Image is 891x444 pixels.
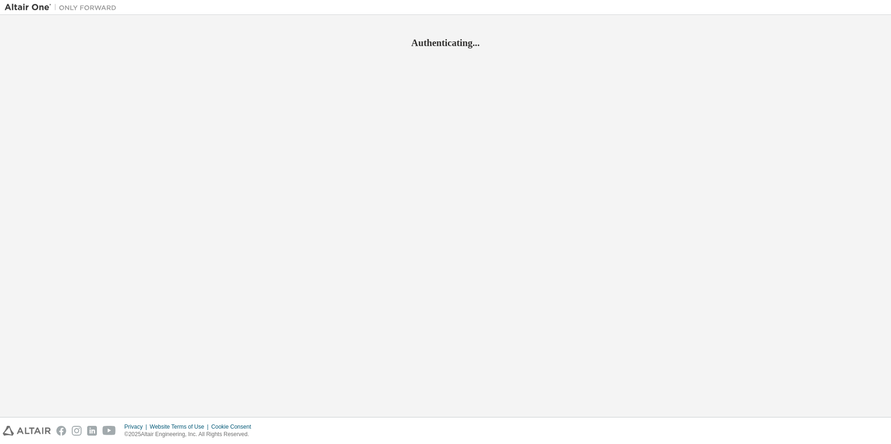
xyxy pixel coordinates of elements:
[5,37,886,49] h2: Authenticating...
[3,426,51,436] img: altair_logo.svg
[124,423,150,431] div: Privacy
[150,423,211,431] div: Website Terms of Use
[103,426,116,436] img: youtube.svg
[124,431,257,438] p: © 2025 Altair Engineering, Inc. All Rights Reserved.
[72,426,82,436] img: instagram.svg
[56,426,66,436] img: facebook.svg
[87,426,97,436] img: linkedin.svg
[5,3,121,12] img: Altair One
[211,423,256,431] div: Cookie Consent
